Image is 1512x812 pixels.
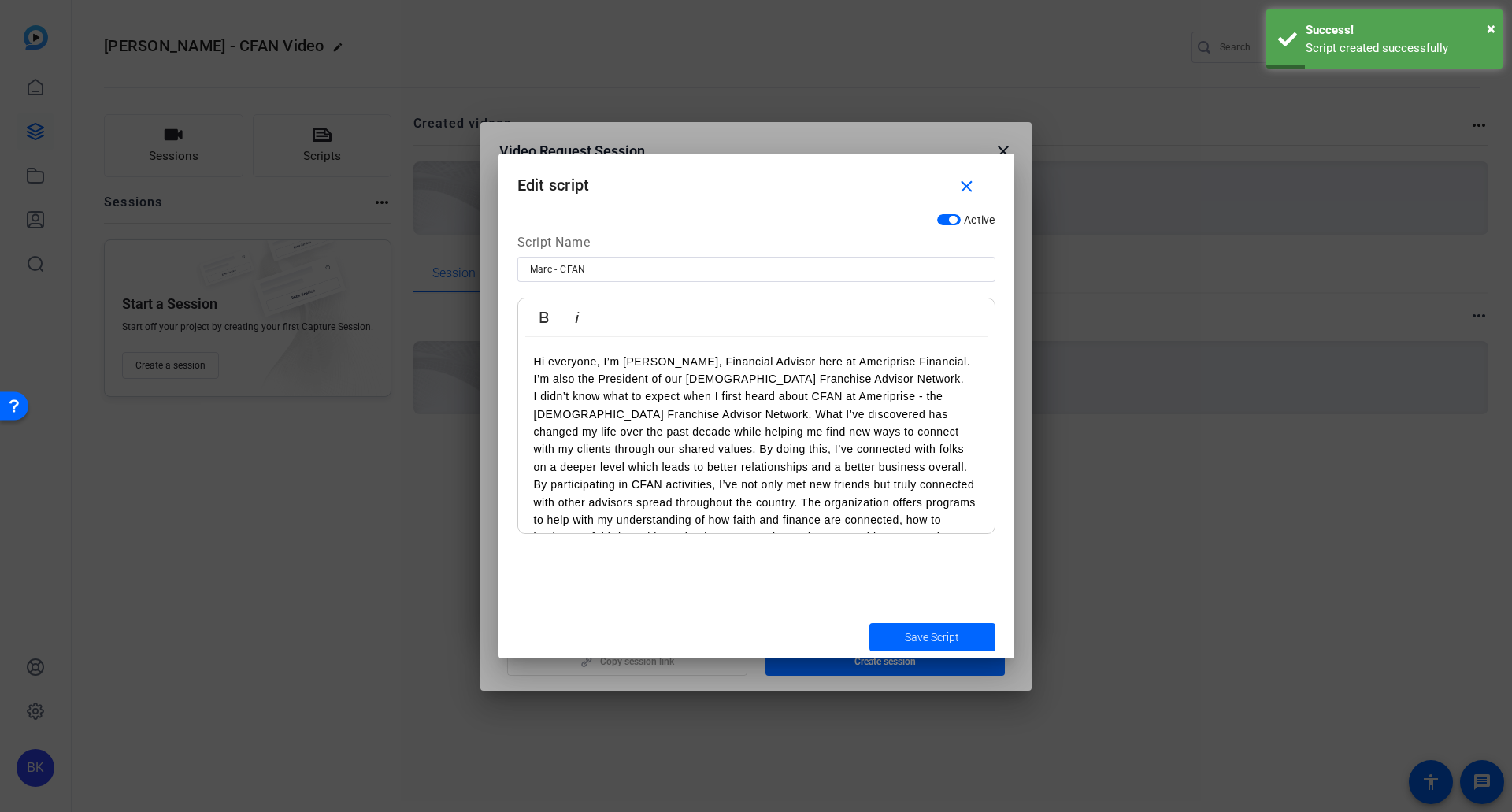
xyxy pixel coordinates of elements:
p: I didn’t know what to expect when I first heard about CFAN at Ameriprise - the [DEMOGRAPHIC_DATA]... [534,387,979,476]
span: × [1487,19,1495,38]
div: Script Name [517,233,995,257]
div: Success! [1306,21,1491,39]
div: Script created successfully [1306,39,1491,57]
p: By participating in CFAN activities, I’ve not only met new friends but truly connected with other... [534,476,979,581]
button: Italic (Ctrl+I) [562,302,592,333]
h1: Edit script [498,154,1014,205]
button: Bold (Ctrl+B) [529,302,559,333]
span: Active [964,213,995,226]
mat-icon: close [957,177,976,197]
p: Hi everyone, I’m [PERSON_NAME], Financial Advisor here at Ameriprise Financial. I’m also the Pres... [534,353,979,388]
button: Save Script [869,623,995,651]
input: Enter Script Name [530,260,983,279]
button: Close [1487,17,1495,40]
span: Save Script [905,629,959,646]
